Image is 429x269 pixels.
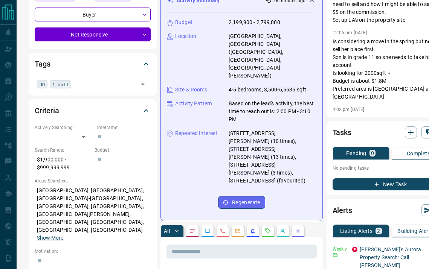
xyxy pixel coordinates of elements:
h2: Alerts [333,204,352,216]
span: JD [40,81,45,88]
p: Timeframe: [95,124,151,131]
svg: Listing Alerts [250,228,256,234]
p: Location [175,32,196,40]
p: 2 [377,228,380,234]
p: Search Range: [35,147,91,153]
p: Areas Searched: [35,178,151,184]
p: 0 [371,150,374,156]
p: Motivation: [35,248,151,255]
p: Listing Alerts [340,228,373,234]
p: Size & Rooms [175,86,208,94]
span: 1 call [52,81,69,88]
p: 4-5 bedrooms, 3,500-6,5535 sqft [229,86,306,94]
h2: Criteria [35,105,59,117]
p: Based on the lead's activity, the best time to reach out is: 2:00 PM - 3:10 PM [229,100,316,123]
p: Actively Searching: [35,124,91,131]
p: Pending [346,150,366,156]
p: All [164,228,170,234]
p: 2,199,900 - 2,799,880 [229,18,280,26]
p: Budget [175,18,192,26]
p: Weekly [333,246,348,252]
p: [GEOGRAPHIC_DATA], [GEOGRAPHIC_DATA] ([GEOGRAPHIC_DATA], [GEOGRAPHIC_DATA], [GEOGRAPHIC_DATA][PER... [229,32,316,80]
h2: Tasks [333,126,351,138]
button: Regenerate [218,196,265,209]
p: 12:05 pm [DATE] [333,30,367,35]
svg: Emails [235,228,241,234]
div: Tags [35,55,151,73]
p: [GEOGRAPHIC_DATA], [GEOGRAPHIC_DATA], [GEOGRAPHIC_DATA]-[GEOGRAPHIC_DATA], [GEOGRAPHIC_DATA], [GE... [35,184,151,244]
div: Not Responsive [35,27,151,41]
p: Repeated Interest [175,129,217,137]
h2: Tags [35,58,50,70]
svg: Calls [220,228,226,234]
p: Activity Pattern [175,100,212,108]
svg: Lead Browsing Activity [205,228,211,234]
svg: Email [333,252,338,258]
svg: Opportunities [280,228,286,234]
div: Buyer [35,8,151,21]
svg: Notes [189,228,195,234]
div: Criteria [35,102,151,120]
p: [STREET_ADDRESS][PERSON_NAME] (10 times), [STREET_ADDRESS][PERSON_NAME] (13 times), [STREET_ADDRE... [229,129,316,185]
svg: Requests [265,228,271,234]
button: Open [137,79,148,90]
button: Show More [37,234,63,242]
p: 4:02 pm [DATE] [333,107,365,112]
svg: Agent Actions [295,228,301,234]
p: $1,900,000 - $999,999,999 [35,153,91,174]
p: Budget: [95,147,151,153]
div: property.ca [352,247,357,252]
